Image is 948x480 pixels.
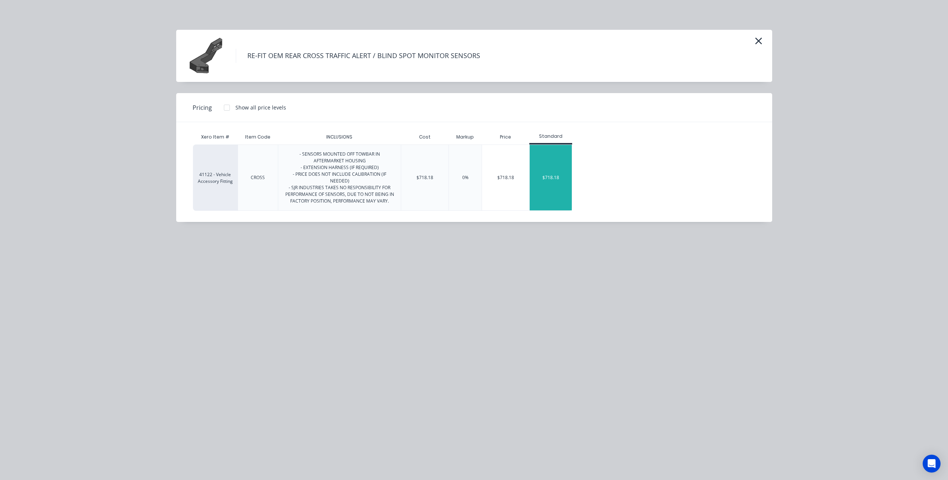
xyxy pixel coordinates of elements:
[320,128,358,146] div: INCLUSIONS
[448,130,482,144] div: Markup
[482,145,529,210] div: $718.18
[416,174,433,181] div: $718.18
[236,49,491,63] h4: RE-FIT OEM REAR CROSS TRAFFIC ALERT / BLIND SPOT MONITOR SENSORS
[284,151,395,204] div: - SENSORS MOUNTED OFF TOWBAR IN AFTERMARKET HOUSING - EXTENSION HARNESS (IF REQUIRED) - PRICE DOE...
[462,174,469,181] div: 0%
[187,37,225,74] img: RE-FIT OEM REAR CROSS TRAFFIC ALERT / BLIND SPOT MONITOR SENSORS
[529,133,572,140] div: Standard
[193,103,212,112] span: Pricing
[239,128,276,146] div: Item Code
[530,145,572,210] div: $718.18
[401,130,448,144] div: Cost
[193,144,238,211] div: 41122 - Vehicle Accessory Fitting
[482,130,529,144] div: Price
[193,130,238,144] div: Xero Item #
[251,174,265,181] div: CROSS
[923,455,941,473] div: Open Intercom Messenger
[235,104,286,111] div: Show all price levels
